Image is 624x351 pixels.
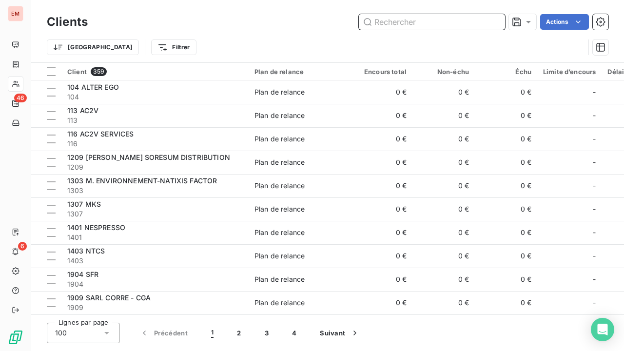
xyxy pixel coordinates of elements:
span: 1307 [67,209,243,219]
button: 2 [225,323,253,343]
div: Plan de relance [254,157,305,167]
span: 1909 SARL CORRE - CGA [67,293,151,302]
div: Plan de relance [254,228,305,237]
div: EM [8,6,23,21]
div: Non-échu [418,68,469,76]
td: 0 € [412,314,475,338]
td: 0 € [412,291,475,314]
td: 0 € [350,80,412,104]
span: 104 [67,92,243,102]
span: 1403 NTCS [67,247,105,255]
div: Plan de relance [254,134,305,144]
button: [GEOGRAPHIC_DATA] [47,39,139,55]
div: Plan de relance [254,181,305,191]
span: - [593,298,596,308]
div: Plan de relance [254,87,305,97]
div: Plan de relance [254,251,305,261]
span: - [593,157,596,167]
span: 1303 M. ENVIRONNEMENT-NATIXIS FACTOR [67,176,217,185]
button: 4 [280,323,308,343]
div: Limite d’encours [543,68,596,76]
td: 0 € [475,80,537,104]
span: 1303 [67,186,243,195]
span: 1307 MKS [67,200,101,208]
td: 0 € [412,244,475,268]
span: Client [67,68,87,76]
span: 359 [91,67,107,76]
td: 0 € [350,104,412,127]
td: 0 € [475,151,537,174]
span: 1209 [67,162,243,172]
td: 0 € [350,221,412,244]
span: 1401 [67,233,243,242]
span: 1904 [67,279,243,289]
span: 116 [67,139,243,149]
div: Échu [481,68,531,76]
td: 0 € [412,104,475,127]
td: 0 € [350,268,412,291]
button: Actions [540,14,589,30]
span: 1909 [67,303,243,312]
span: - [593,251,596,261]
td: 0 € [475,174,537,197]
div: Plan de relance [254,68,344,76]
td: 0 € [350,314,412,338]
td: 0 € [412,80,475,104]
span: - [593,87,596,97]
span: 113 AC2V [67,106,98,115]
span: - [593,134,596,144]
td: 0 € [475,291,537,314]
button: Suivant [308,323,371,343]
td: 0 € [412,268,475,291]
div: Plan de relance [254,111,305,120]
td: 0 € [475,244,537,268]
td: 0 € [412,127,475,151]
span: - [593,111,596,120]
a: 46 [8,96,23,111]
span: 113 [67,116,243,125]
input: Rechercher [359,14,505,30]
div: Plan de relance [254,204,305,214]
span: - [593,228,596,237]
button: Filtrer [151,39,196,55]
span: 104 ALTER EGO [67,83,119,91]
span: 116 AC2V SERVICES [67,130,134,138]
button: Précédent [128,323,199,343]
td: 0 € [350,291,412,314]
div: Plan de relance [254,274,305,284]
h3: Clients [47,13,88,31]
span: 1209 [PERSON_NAME] SORESUM DISTRIBUTION [67,153,230,161]
span: 1401 NESPRESSO [67,223,125,232]
span: - [593,204,596,214]
button: 1 [199,323,225,343]
td: 0 € [475,221,537,244]
span: - [593,181,596,191]
span: - [593,274,596,284]
td: 0 € [475,127,537,151]
span: 46 [14,94,27,102]
td: 0 € [350,244,412,268]
td: 0 € [475,314,537,338]
td: 0 € [350,151,412,174]
td: 0 € [350,174,412,197]
span: 1904 SFR [67,270,98,278]
td: 0 € [350,197,412,221]
td: 0 € [412,151,475,174]
img: Logo LeanPay [8,330,23,345]
td: 0 € [475,197,537,221]
div: Open Intercom Messenger [591,318,614,341]
td: 0 € [350,127,412,151]
td: 0 € [475,268,537,291]
td: 0 € [412,174,475,197]
span: 100 [55,328,67,338]
td: 0 € [475,104,537,127]
div: Encours total [356,68,407,76]
button: 3 [253,323,280,343]
span: 1 [211,328,214,338]
span: 1403 [67,256,243,266]
span: 6 [18,242,27,251]
div: Plan de relance [254,298,305,308]
td: 0 € [412,197,475,221]
td: 0 € [412,221,475,244]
